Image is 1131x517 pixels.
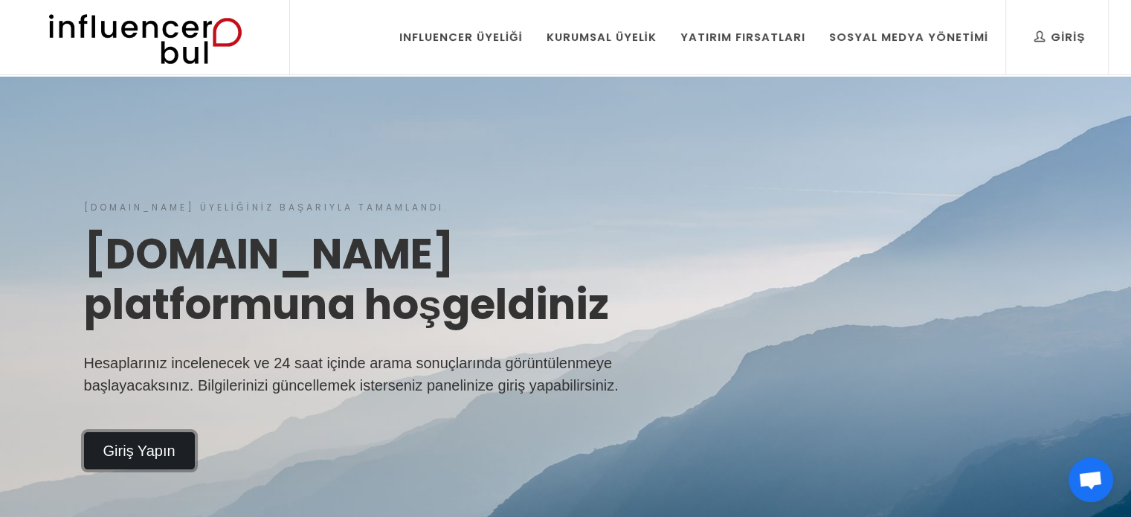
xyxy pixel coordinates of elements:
a: Giriş Yapın [84,432,195,469]
div: Açık sohbet [1069,457,1113,502]
h1: [DOMAIN_NAME] platformuna hoşgeldiniz [84,229,639,329]
div: Yatırım Fırsatları [680,29,805,45]
p: Hesaplarınız incelenecek ve 24 saat içinde arama sonuçlarında görüntülenmeye başlayacaksınız. Bil... [84,352,639,396]
h6: [DOMAIN_NAME] üyeliğiniz başarıyla tamamlandı. [84,201,639,214]
div: Influencer Üyeliği [399,29,523,45]
div: Kurumsal Üyelik [547,29,657,45]
div: Sosyal Medya Yönetimi [829,29,988,45]
div: Giriş [1034,29,1085,45]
